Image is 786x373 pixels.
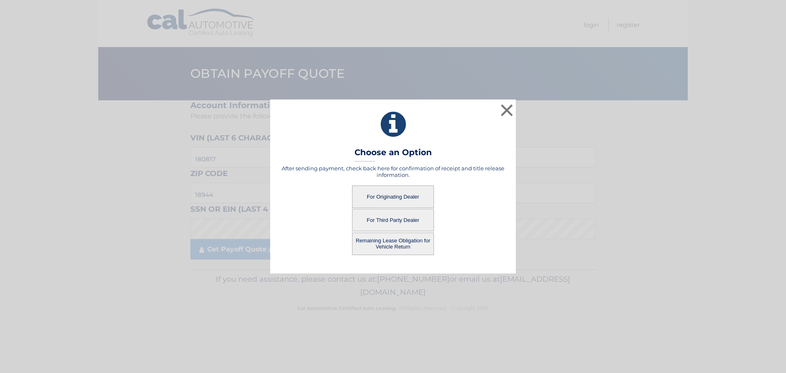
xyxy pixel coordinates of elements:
button: Remaining Lease Obligation for Vehicle Return [352,233,434,255]
button: × [499,102,515,118]
h5: After sending payment, check back here for confirmation of receipt and title release information. [280,165,506,178]
h3: Choose an Option [355,147,432,162]
button: For Originating Dealer [352,185,434,208]
button: For Third Party Dealer [352,209,434,231]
